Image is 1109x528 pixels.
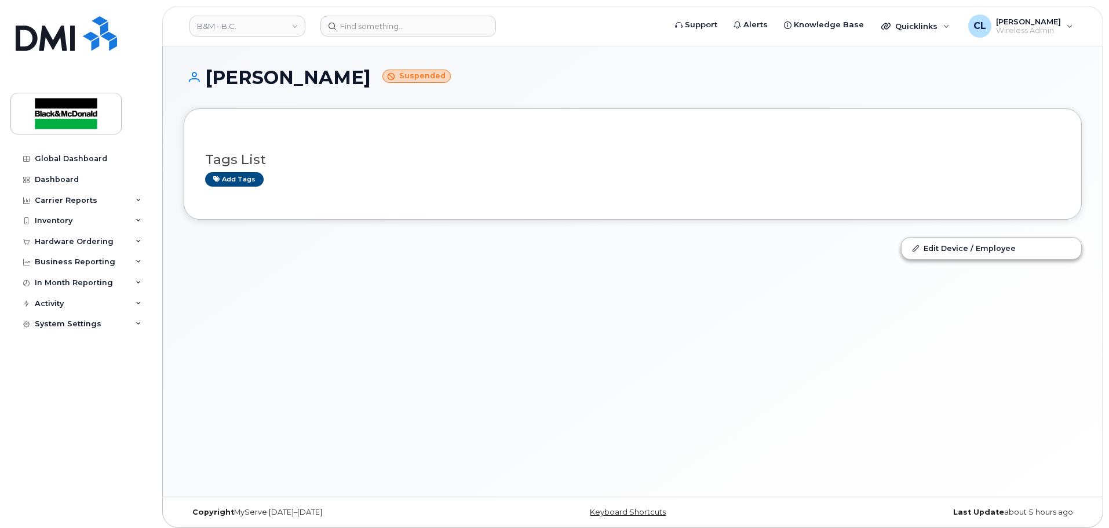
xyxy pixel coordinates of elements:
a: Keyboard Shortcuts [590,508,666,516]
div: MyServe [DATE]–[DATE] [184,508,483,517]
div: about 5 hours ago [782,508,1082,517]
strong: Last Update [953,508,1004,516]
h1: [PERSON_NAME] [184,67,1082,88]
a: Edit Device / Employee [902,238,1081,258]
strong: Copyright [192,508,234,516]
h3: Tags List [205,152,1060,167]
small: Suspended [382,70,451,83]
a: Add tags [205,172,264,187]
